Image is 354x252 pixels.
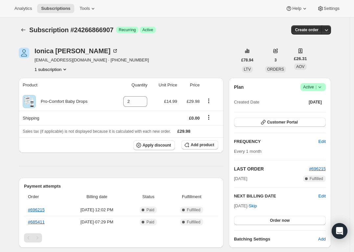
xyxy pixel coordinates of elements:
button: Help [282,4,312,13]
div: Pro-Comfort Baby Drops [36,98,87,105]
button: Product actions [203,97,214,104]
span: Apply discount [143,143,171,148]
span: Edit [319,138,326,145]
th: Quantity [112,78,149,92]
span: [EMAIL_ADDRESS][DOMAIN_NAME] · [PHONE_NUMBER] [35,57,149,63]
button: Order now [234,216,326,225]
span: £29.98 [187,99,200,104]
div: Ionica [PERSON_NAME] [35,48,118,54]
span: | [316,84,317,90]
button: Edit [315,136,330,147]
span: Add [318,236,326,242]
span: ORDERS [267,67,284,72]
button: #696215 [309,166,326,172]
span: Fulfillment [169,194,214,200]
span: [DATE] · 07:29 PM [66,219,128,225]
button: Settings [313,4,343,13]
span: Recurring [119,27,136,33]
button: Subscriptions [37,4,74,13]
span: Active [303,84,323,90]
span: Status [132,194,165,200]
div: Open Intercom Messenger [332,223,347,239]
span: Settings [324,6,340,11]
span: Fulfilled [187,207,200,213]
button: £78.94 [237,56,257,65]
span: Create order [295,27,319,33]
span: Order now [270,218,290,223]
button: [DATE] [305,98,326,107]
a: #696215 [28,207,45,212]
button: Subscriptions [19,25,28,34]
span: Created Date [234,99,259,105]
span: Skip [248,203,257,209]
span: [DATE] · [234,203,257,208]
span: Analytics [14,6,32,11]
button: Apply discount [133,140,175,150]
button: Shipping actions [203,114,214,121]
h2: Plan [234,84,244,90]
span: [DATE] [234,175,248,182]
span: Fulfilled [187,219,200,225]
a: #685411 [28,219,45,224]
h2: LAST ORDER [234,166,309,172]
img: product img [23,95,36,108]
button: Add [314,234,330,244]
span: Paid [146,207,154,213]
button: Tools [76,4,100,13]
nav: Pagination [24,233,218,242]
span: [DATE] · 12:02 PM [66,207,128,213]
h6: Batching Settings [234,236,318,242]
span: Billing date [66,194,128,200]
h2: Payment attempts [24,183,218,190]
span: 3 [274,57,277,63]
span: £78.94 [241,57,253,63]
span: Ionica Florea [19,48,29,58]
span: Subscription #24266866907 [29,26,113,34]
span: Every 1 month [234,149,262,154]
span: Add product [191,142,214,148]
span: Customer Portal [267,120,298,125]
button: Add product [181,140,218,149]
span: £0.00 [189,116,200,121]
h2: FREQUENCY [234,138,319,145]
th: Shipping [19,111,112,125]
span: Tools [80,6,90,11]
button: Customer Portal [234,118,326,127]
span: AOV [296,64,304,69]
span: £26.31 [294,56,307,62]
span: Paid [146,219,154,225]
span: Active [142,27,153,33]
span: Sales tax (if applicable) is not displayed because it is calculated with each new order. [23,129,171,134]
span: Subscriptions [41,6,70,11]
th: Unit Price [149,78,179,92]
a: #696215 [309,166,326,171]
button: 3 [271,56,281,65]
h2: NEXT BILLING DATE [234,193,319,199]
button: Analytics [11,4,36,13]
th: Order [24,190,64,204]
button: Edit [319,193,326,199]
span: LTV [244,67,251,72]
th: Price [179,78,202,92]
span: Help [292,6,301,11]
span: £14.99 [164,99,177,104]
button: Product actions [35,66,68,73]
th: Product [19,78,112,92]
span: £29.98 [177,129,191,134]
button: Skip [245,201,261,211]
span: Fulfilled [310,176,323,181]
span: [DATE] [309,100,322,105]
button: Create order [291,25,322,34]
